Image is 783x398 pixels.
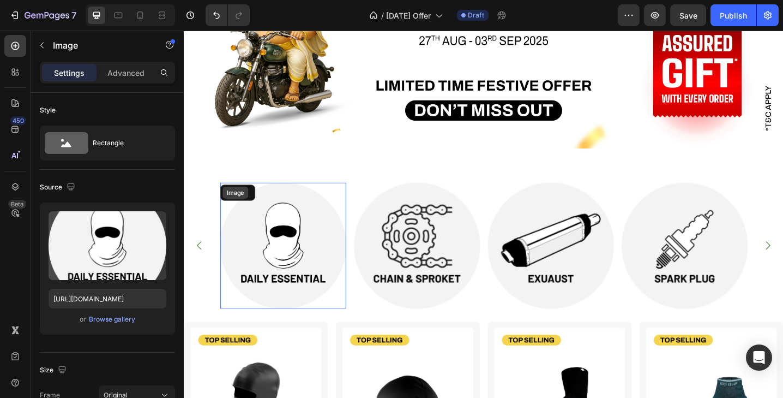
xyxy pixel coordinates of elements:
[679,11,697,20] span: Save
[468,10,484,20] span: Draft
[88,314,136,325] button: Browse gallery
[40,363,69,378] div: Size
[93,130,159,156] div: Rectangle
[71,9,76,22] p: 7
[53,39,146,52] p: Image
[4,4,81,26] button: 7
[8,200,26,209] div: Beta
[49,289,166,308] input: https://example.com/image.jpg
[622,219,653,250] button: Carousel Next Arrow
[89,314,135,324] div: Browse gallery
[381,10,384,21] span: /
[184,31,783,398] iframe: Design area
[54,67,85,79] p: Settings
[720,10,747,21] div: Publish
[206,4,250,26] div: Undo/Redo
[710,4,756,26] button: Publish
[40,180,77,195] div: Source
[107,67,144,79] p: Advanced
[10,116,26,125] div: 450
[80,313,86,326] span: or
[386,10,431,21] span: [DATE] Offer
[670,4,706,26] button: Save
[332,166,469,304] img: gempages_492437389495501702-ff16045f-aa5b-4008-8728-f0e394c22b7d.png
[185,166,323,304] img: gempages_492437389495501702-96ed3905-d95f-4609-8ac9-84bf9d434097.png
[478,166,615,304] img: gempages_492437389495501702-a88cc7ad-2d12-4a4f-9b6a-87c617fefe48.png
[40,105,56,115] div: Style
[49,211,166,280] img: preview-image
[746,344,772,371] div: Open Intercom Messenger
